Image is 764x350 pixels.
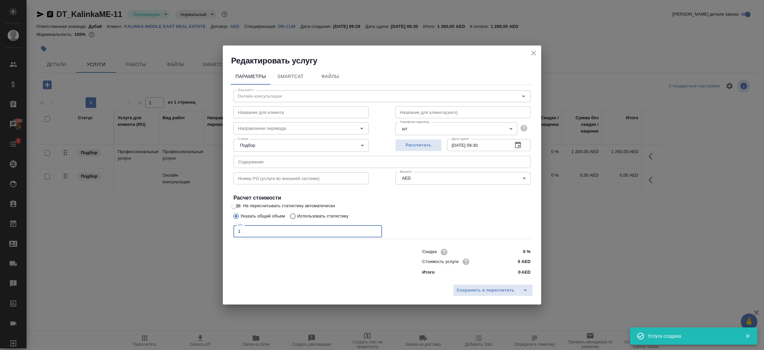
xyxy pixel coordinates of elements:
span: Не пересчитывать статистику автоматически [243,203,335,209]
div: Услуга создана [648,333,735,339]
button: close [529,48,539,58]
span: Параметры [235,72,267,81]
p: Использовать статистику [297,213,349,219]
div: AED [395,172,531,185]
div: Подбор [233,139,369,152]
input: ✎ Введи что-нибудь [506,247,531,257]
input: ✎ Введи что-нибудь [506,257,531,266]
h2: Редактировать услугу [231,55,541,66]
button: Сохранить и пересчитать [453,284,518,296]
button: Open [357,124,366,133]
button: Подбор [238,142,257,148]
button: Рассчитать [395,139,442,151]
span: Файлы [314,72,346,81]
button: шт [400,126,409,131]
p: Итого [422,269,434,276]
div: split button [453,284,533,296]
span: Сохранить и пересчитать [457,287,514,294]
h4: Расчет стоимости [233,194,531,202]
button: AED [400,175,413,181]
div: шт [395,122,517,135]
span: Рассчитать [399,141,438,149]
p: 0 [518,269,521,276]
button: Закрыть [741,333,754,339]
p: Скидка [422,248,437,255]
p: AED [521,269,531,276]
span: SmartCat [275,72,306,81]
p: Указать общий объем [240,213,285,219]
p: Стоимость услуги [422,258,459,265]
